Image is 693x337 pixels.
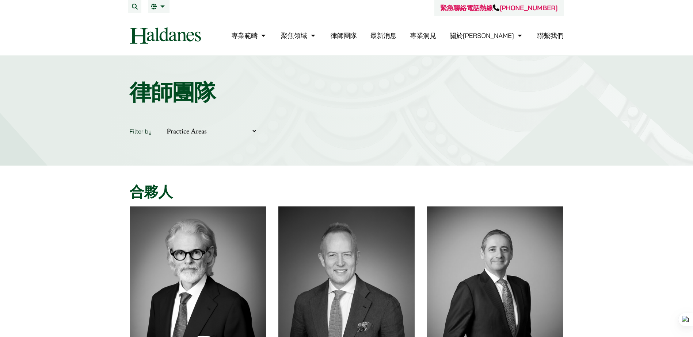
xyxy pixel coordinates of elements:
[370,31,396,40] a: 最新消息
[410,31,436,40] a: 專業洞見
[440,4,557,12] a: 緊急聯絡電話熱線[PHONE_NUMBER]
[151,4,167,9] a: 繁
[130,128,152,135] label: Filter by
[130,183,564,201] h2: 合夥人
[331,31,357,40] a: 律師團隊
[130,27,201,44] img: Logo of Haldanes
[281,31,317,40] a: 聚焦領域
[231,31,267,40] a: 專業範疇
[450,31,524,40] a: 關於何敦
[130,79,564,105] h1: 律師團隊
[537,31,564,40] a: 聯繫我們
